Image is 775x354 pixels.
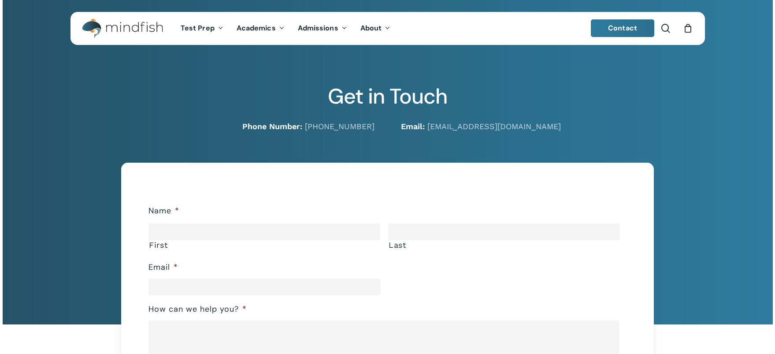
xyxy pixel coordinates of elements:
[354,25,397,32] a: About
[148,262,178,272] label: Email
[70,12,705,45] header: Main Menu
[70,84,705,109] h2: Get in Touch
[389,241,620,250] label: Last
[291,25,354,32] a: Admissions
[242,122,302,131] strong: Phone Number:
[591,19,654,37] a: Contact
[427,122,561,131] a: [EMAIL_ADDRESS][DOMAIN_NAME]
[148,304,247,314] label: How can we help you?
[149,241,380,250] label: First
[305,122,375,131] a: [PHONE_NUMBER]
[181,23,215,33] span: Test Prep
[230,25,291,32] a: Academics
[148,206,179,216] label: Name
[360,23,382,33] span: About
[401,122,425,131] strong: Email:
[683,23,693,33] a: Cart
[174,25,230,32] a: Test Prep
[608,23,637,33] span: Contact
[237,23,276,33] span: Academics
[174,12,397,45] nav: Main Menu
[298,23,338,33] span: Admissions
